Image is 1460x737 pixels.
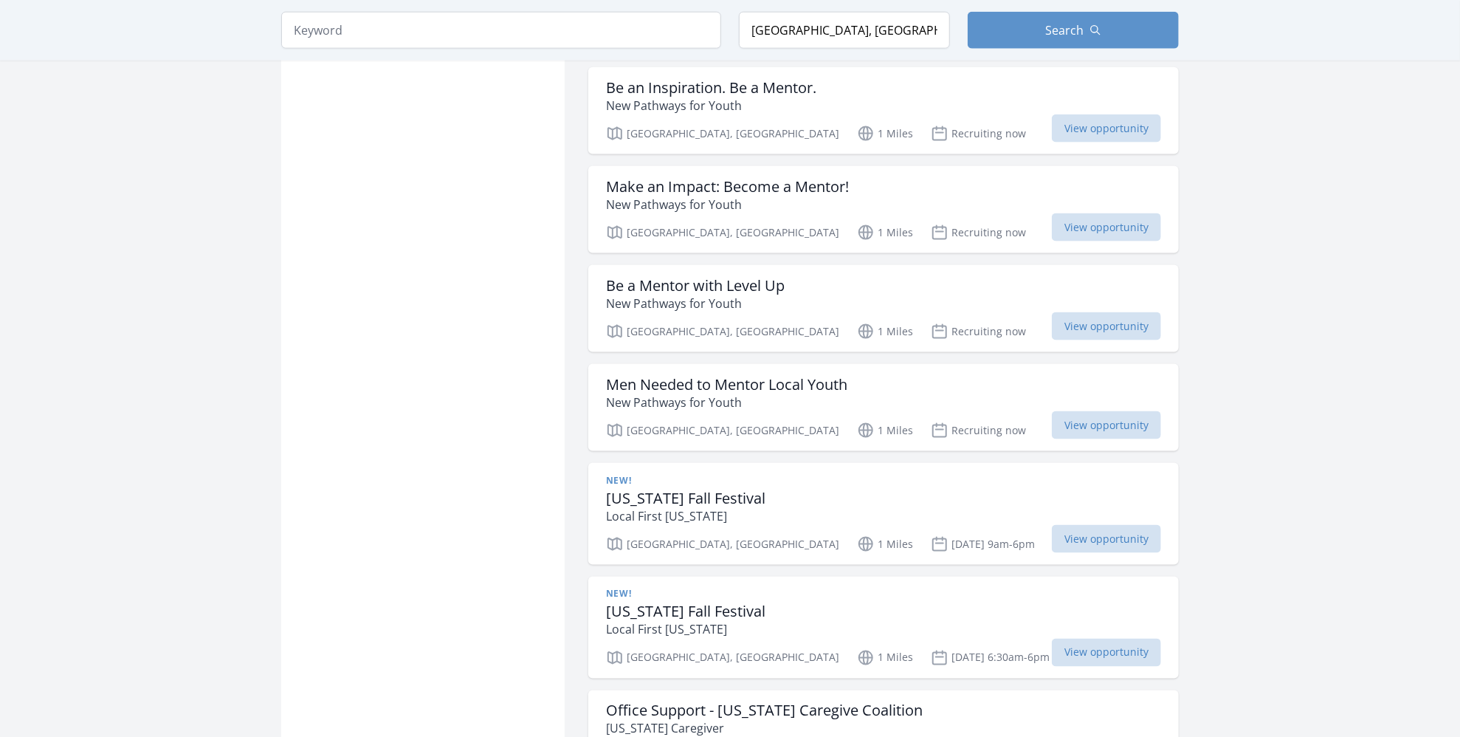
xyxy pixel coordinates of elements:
[588,265,1179,352] a: Be a Mentor with Level Up New Pathways for Youth [GEOGRAPHIC_DATA], [GEOGRAPHIC_DATA] 1 Miles Rec...
[606,535,839,553] p: [GEOGRAPHIC_DATA], [GEOGRAPHIC_DATA]
[606,394,847,411] p: New Pathways for Youth
[1052,525,1161,553] span: View opportunity
[931,535,1035,553] p: [DATE] 9am-6pm
[968,12,1179,49] button: Search
[606,277,785,295] h3: Be a Mentor with Level Up
[606,295,785,312] p: New Pathways for Youth
[606,702,923,720] h3: Office Support - [US_STATE] Caregive Coalition
[588,364,1179,451] a: Men Needed to Mentor Local Youth New Pathways for Youth [GEOGRAPHIC_DATA], [GEOGRAPHIC_DATA] 1 Mi...
[588,463,1179,565] a: New! [US_STATE] Fall Festival Local First [US_STATE] [GEOGRAPHIC_DATA], [GEOGRAPHIC_DATA] 1 Miles...
[588,577,1179,679] a: New! [US_STATE] Fall Festival Local First [US_STATE] [GEOGRAPHIC_DATA], [GEOGRAPHIC_DATA] 1 Miles...
[1052,639,1161,667] span: View opportunity
[606,323,839,340] p: [GEOGRAPHIC_DATA], [GEOGRAPHIC_DATA]
[588,67,1179,154] a: Be an Inspiration. Be a Mentor. New Pathways for Youth [GEOGRAPHIC_DATA], [GEOGRAPHIC_DATA] 1 Mil...
[606,178,849,196] h3: Make an Impact: Become a Mentor!
[857,224,913,241] p: 1 Miles
[606,603,765,621] h3: [US_STATE] Fall Festival
[1052,114,1161,143] span: View opportunity
[606,196,849,213] p: New Pathways for Youth
[281,12,721,49] input: Keyword
[931,323,1026,340] p: Recruiting now
[1052,411,1161,439] span: View opportunity
[857,125,913,143] p: 1 Miles
[1045,21,1084,39] span: Search
[931,422,1026,439] p: Recruiting now
[606,79,816,97] h3: Be an Inspiration. Be a Mentor.
[606,507,765,525] p: Local First [US_STATE]
[606,97,816,114] p: New Pathways for Youth
[857,535,913,553] p: 1 Miles
[606,224,839,241] p: [GEOGRAPHIC_DATA], [GEOGRAPHIC_DATA]
[857,323,913,340] p: 1 Miles
[1052,312,1161,340] span: View opportunity
[739,12,950,49] input: Location
[857,649,913,667] p: 1 Miles
[588,166,1179,253] a: Make an Impact: Become a Mentor! New Pathways for Youth [GEOGRAPHIC_DATA], [GEOGRAPHIC_DATA] 1 Mi...
[606,125,839,143] p: [GEOGRAPHIC_DATA], [GEOGRAPHIC_DATA]
[606,621,765,639] p: Local First [US_STATE]
[606,589,631,600] span: New!
[606,649,839,667] p: [GEOGRAPHIC_DATA], [GEOGRAPHIC_DATA]
[606,475,631,487] span: New!
[1052,213,1161,241] span: View opportunity
[857,422,913,439] p: 1 Miles
[931,649,1050,667] p: [DATE] 6:30am-6pm
[606,490,765,507] h3: [US_STATE] Fall Festival
[606,422,839,439] p: [GEOGRAPHIC_DATA], [GEOGRAPHIC_DATA]
[931,224,1026,241] p: Recruiting now
[606,376,847,394] h3: Men Needed to Mentor Local Youth
[931,125,1026,143] p: Recruiting now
